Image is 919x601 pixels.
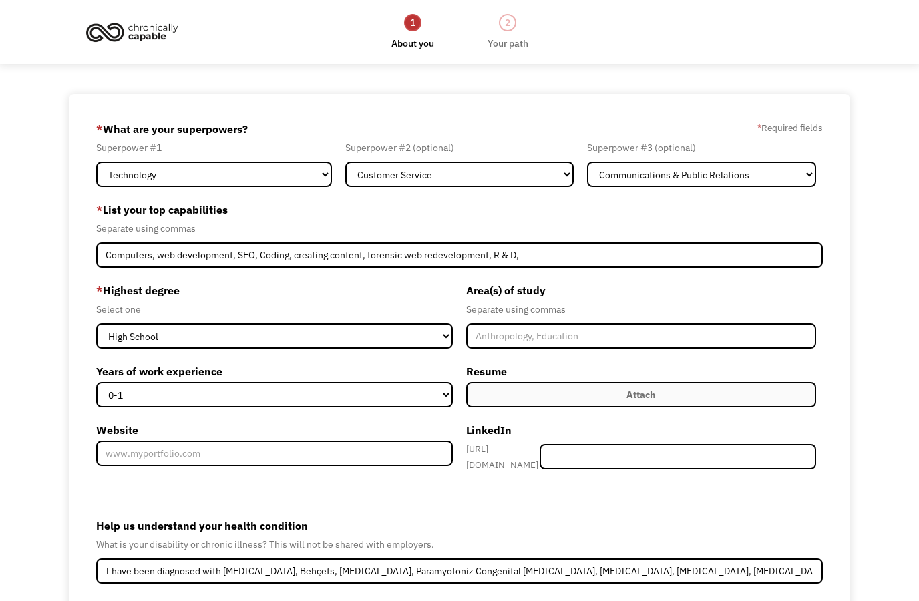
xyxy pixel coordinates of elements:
[96,361,453,382] label: Years of work experience
[391,35,434,51] div: About you
[466,441,540,473] div: [URL][DOMAIN_NAME]
[96,140,331,156] div: Superpower #1
[96,419,453,441] label: Website
[466,419,816,441] label: LinkedIn
[466,382,816,407] label: Attach
[757,120,823,136] label: Required fields
[466,301,816,317] div: Separate using commas
[96,199,822,220] label: List your top capabilities
[96,220,822,236] div: Separate using commas
[499,14,516,31] div: 2
[96,441,453,466] input: www.myportfolio.com
[96,301,453,317] div: Select one
[82,17,182,47] img: Chronically Capable logo
[391,13,434,51] a: 1About you
[466,280,816,301] label: Area(s) of study
[96,536,822,552] div: What is your disability or chronic illness? This will not be shared with employers.
[466,361,816,382] label: Resume
[96,515,822,536] label: Help us understand your health condition
[96,242,822,268] input: Videography, photography, accounting
[96,280,453,301] label: Highest degree
[488,13,528,51] a: 2Your path
[587,140,815,156] div: Superpower #3 (optional)
[626,387,655,403] div: Attach
[404,14,421,31] div: 1
[466,323,816,349] input: Anthropology, Education
[96,558,822,584] input: Deafness, Depression, Diabetes
[96,118,248,140] label: What are your superpowers?
[488,35,528,51] div: Your path
[345,140,574,156] div: Superpower #2 (optional)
